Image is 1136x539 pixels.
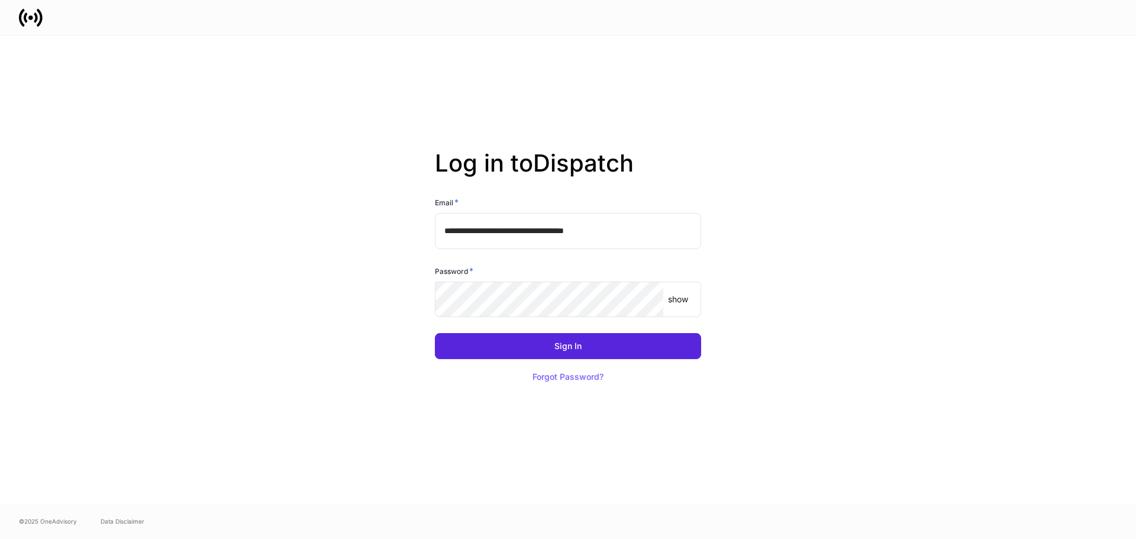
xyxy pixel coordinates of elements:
h2: Log in to Dispatch [435,149,701,196]
div: Sign In [554,342,582,350]
span: © 2025 OneAdvisory [19,517,77,526]
h6: Password [435,265,473,277]
button: Sign In [435,333,701,359]
h6: Email [435,196,459,208]
a: Data Disclaimer [101,517,144,526]
div: Forgot Password? [532,373,603,381]
p: show [668,293,688,305]
button: Forgot Password? [518,364,618,390]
